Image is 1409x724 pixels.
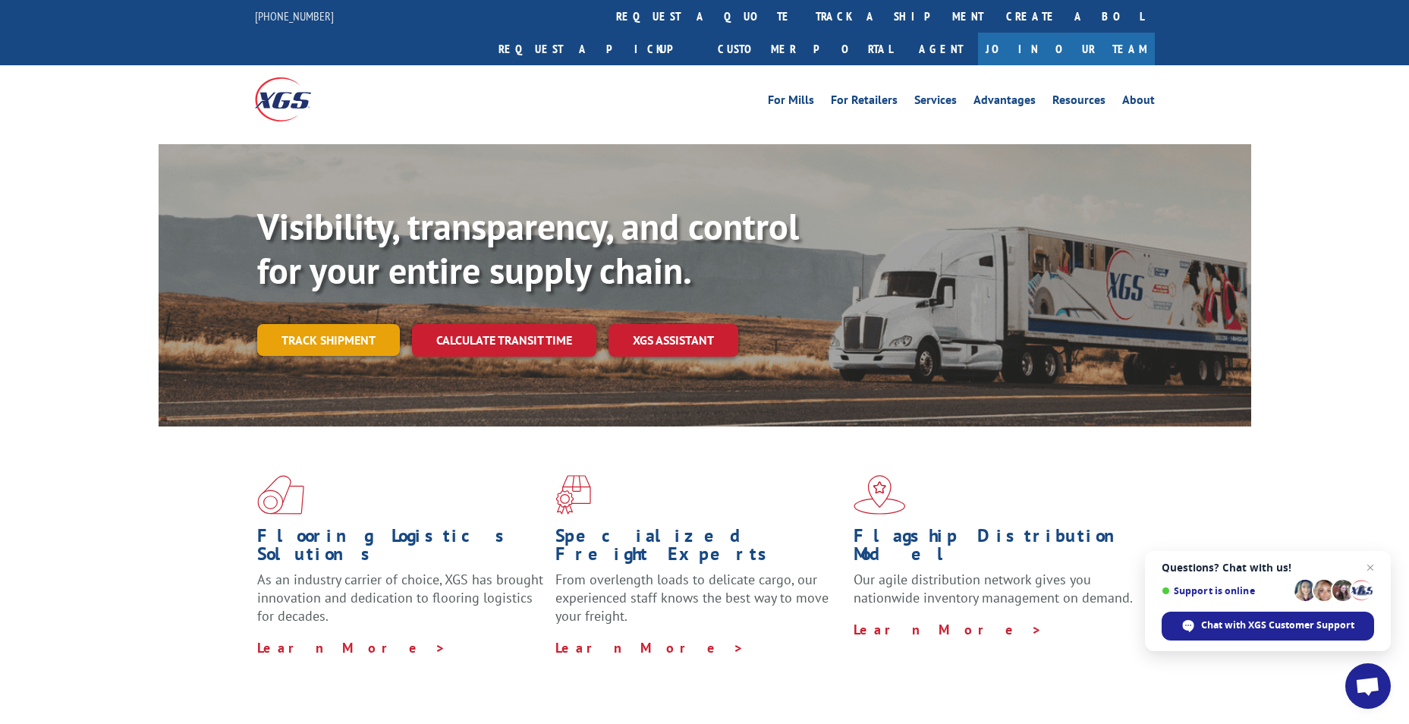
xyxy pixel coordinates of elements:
a: Track shipment [257,324,400,356]
a: About [1122,94,1155,111]
a: For Retailers [831,94,898,111]
h1: Flagship Distribution Model [854,527,1140,571]
a: Advantages [973,94,1036,111]
div: Chat with XGS Customer Support [1162,612,1374,641]
a: Learn More > [854,621,1043,638]
a: Learn More > [257,639,446,656]
a: [PHONE_NUMBER] [255,8,334,24]
span: Chat with XGS Customer Support [1201,619,1354,632]
h1: Specialized Freight Experts [555,527,842,571]
a: Learn More > [555,639,744,656]
span: Our agile distribution network gives you nationwide inventory management on demand. [854,571,1133,606]
a: Agent [904,33,978,65]
img: xgs-icon-focused-on-flooring-red [555,475,591,515]
a: Services [914,94,957,111]
span: As an industry carrier of choice, XGS has brought innovation and dedication to flooring logistics... [257,571,543,625]
img: xgs-icon-flagship-distribution-model-red [854,475,906,515]
a: Resources [1052,94,1105,111]
a: Join Our Team [978,33,1155,65]
b: Visibility, transparency, and control for your entire supply chain. [257,203,799,294]
a: Customer Portal [706,33,904,65]
a: Request a pickup [487,33,706,65]
a: XGS ASSISTANT [609,324,738,357]
span: Support is online [1162,585,1289,597]
span: Close chat [1361,559,1379,577]
a: Calculate transit time [412,324,596,357]
div: Open chat [1345,663,1391,709]
a: For Mills [768,94,814,111]
img: xgs-icon-total-supply-chain-intelligence-red [257,475,304,515]
span: Questions? Chat with us! [1162,562,1374,574]
p: From overlength loads to delicate cargo, our experienced staff knows the best way to move your fr... [555,571,842,638]
h1: Flooring Logistics Solutions [257,527,544,571]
